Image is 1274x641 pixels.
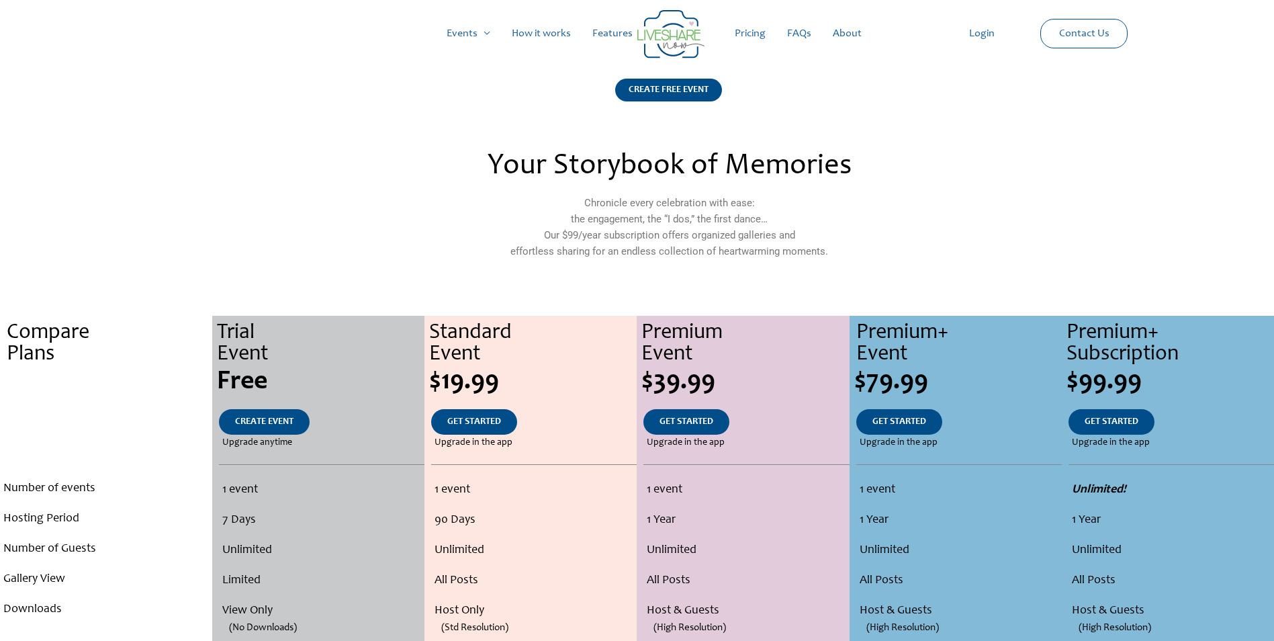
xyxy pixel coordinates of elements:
div: Compare Plans [7,323,212,366]
div: Standard Event [429,323,637,366]
a: . [89,409,124,435]
span: GET STARTED [447,417,501,427]
strong: Unlimited! [1072,484,1126,496]
li: Host & Guests [860,596,1058,626]
a: CREATE FREE EVENT [615,79,722,118]
a: FAQs [776,12,822,55]
a: How it works [501,12,582,55]
span: . [103,369,109,396]
a: Login [958,12,1005,55]
li: Downloads [3,595,209,625]
a: Features [582,12,643,55]
a: GET STARTED [856,409,942,435]
li: 1 event [860,475,1058,505]
li: 1 Year [647,505,846,536]
li: Number of Guests [3,534,209,564]
li: 1 Year [1072,505,1271,536]
li: Gallery View [3,564,209,595]
div: Premium+ Event [856,323,1062,366]
li: Number of events [3,474,209,504]
li: Unlimited [860,536,1058,566]
span: GET STARTED [659,417,713,427]
a: GET STARTED [643,409,729,435]
span: CREATE EVENT [235,417,293,427]
li: Hosting Period [3,504,209,534]
div: Premium+ Subscription [1066,323,1274,366]
a: CREATE EVENT [219,409,310,435]
a: GET STARTED [431,409,517,435]
li: All Posts [435,566,633,596]
div: $19.99 [429,369,637,396]
div: Free [217,369,424,396]
div: Premium Event [641,323,849,366]
h2: Your Storybook of Memories [378,152,960,181]
span: Upgrade in the app [860,435,938,451]
img: Group 14 | Live Photo Slideshow for Events | Create Free Events Album for Any Occasion [637,10,704,58]
li: 90 Days [435,505,633,536]
li: 1 event [222,475,420,505]
li: Unlimited [435,536,633,566]
li: Host & Guests [647,596,846,626]
p: Chronicle every celebration with ease: the engagement, the “I dos,” the first dance… Our $99/year... [378,195,960,259]
a: GET STARTED [1068,409,1154,435]
li: View Only [222,596,420,626]
span: . [105,438,107,447]
span: Upgrade in the app [647,435,725,451]
span: Upgrade in the app [1072,435,1150,451]
li: Host & Guests [1072,596,1271,626]
li: 7 Days [222,505,420,536]
li: All Posts [647,566,846,596]
li: 1 event [647,475,846,505]
a: Pricing [724,12,776,55]
li: Unlimited [222,536,420,566]
div: $99.99 [1066,369,1274,396]
li: 1 Year [860,505,1058,536]
div: Trial Event [217,323,424,366]
div: CREATE FREE EVENT [615,79,722,101]
nav: Site Navigation [24,12,1250,55]
span: . [105,417,107,427]
a: Contact Us [1048,19,1120,48]
span: GET STARTED [872,417,926,427]
span: Upgrade in the app [435,435,512,451]
li: Unlimited [1072,536,1271,566]
li: Limited [222,566,420,596]
span: Upgrade anytime [222,435,292,451]
li: All Posts [1072,566,1271,596]
li: Host Only [435,596,633,626]
li: All Posts [860,566,1058,596]
a: Events [436,12,501,55]
div: $39.99 [641,369,849,396]
a: About [822,12,872,55]
span: GET STARTED [1085,417,1138,427]
li: 1 event [435,475,633,505]
div: $79.99 [854,369,1062,396]
li: Unlimited [647,536,846,566]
